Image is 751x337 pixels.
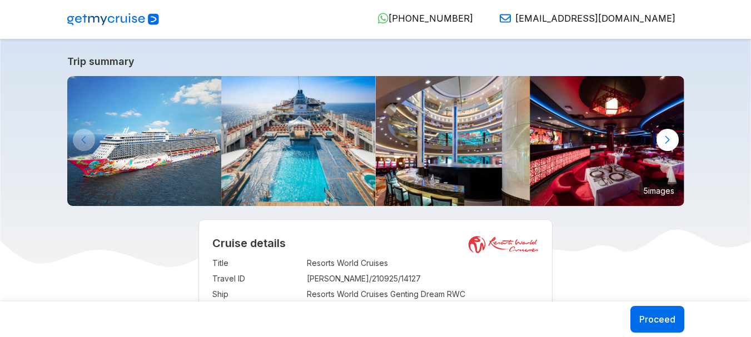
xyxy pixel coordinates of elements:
td: : [301,255,307,271]
img: Email [500,13,511,24]
img: 16.jpg [530,76,684,206]
img: 4.jpg [376,76,530,206]
td: : [301,286,307,302]
a: [EMAIL_ADDRESS][DOMAIN_NAME] [491,13,675,24]
img: GentingDreambyResortsWorldCruises-KlookIndia.jpg [67,76,222,206]
td: Travel ID [212,271,301,286]
td: [PERSON_NAME]/210925/14127 [307,271,539,286]
img: Main-Pool-800x533.jpg [221,76,376,206]
span: [PHONE_NUMBER] [389,13,473,24]
h2: Cruise details [212,237,539,250]
td: Resorts World Cruises [307,255,539,271]
td: Resorts World Cruises Genting Dream RWC [307,286,539,302]
a: [PHONE_NUMBER] [369,13,473,24]
a: Trip summary [67,56,684,67]
td: Title [212,255,301,271]
button: Proceed [630,306,684,333]
span: [EMAIL_ADDRESS][DOMAIN_NAME] [515,13,675,24]
img: WhatsApp [377,13,389,24]
small: 5 images [639,182,679,199]
td: : [301,271,307,286]
td: Ship [212,286,301,302]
